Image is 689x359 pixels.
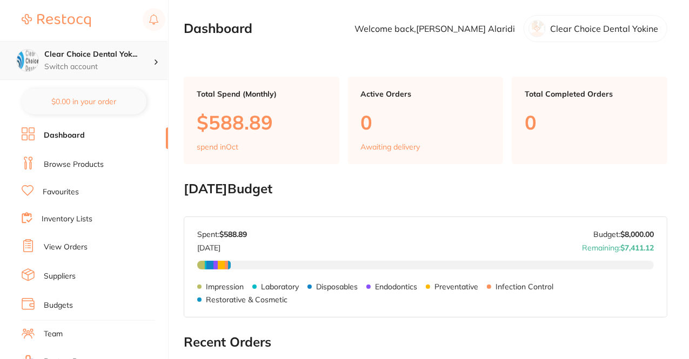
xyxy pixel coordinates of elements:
[361,111,491,133] p: 0
[17,50,38,71] img: Clear Choice Dental Yokine
[496,282,553,291] p: Infection Control
[197,111,326,133] p: $588.89
[44,329,63,340] a: Team
[261,282,299,291] p: Laboratory
[512,77,667,164] a: Total Completed Orders0
[434,282,478,291] p: Preventative
[593,230,654,239] p: Budget:
[197,90,326,98] p: Total Spend (Monthly)
[206,282,244,291] p: Impression
[184,335,667,350] h2: Recent Orders
[184,21,252,36] h2: Dashboard
[582,239,654,252] p: Remaining:
[43,187,79,198] a: Favourites
[197,239,247,252] p: [DATE]
[44,271,76,282] a: Suppliers
[197,143,238,151] p: spend in Oct
[348,77,504,164] a: Active Orders0Awaiting delivery
[197,230,247,239] p: Spent:
[550,24,658,33] p: Clear Choice Dental Yokine
[44,242,88,253] a: View Orders
[42,214,92,225] a: Inventory Lists
[375,282,417,291] p: Endodontics
[44,49,153,60] h4: Clear Choice Dental Yokine
[22,14,91,27] img: Restocq Logo
[44,159,104,170] a: Browse Products
[620,229,654,239] strong: $8,000.00
[525,111,654,133] p: 0
[206,295,287,304] p: Restorative & Cosmetic
[44,300,73,311] a: Budgets
[44,62,153,72] p: Switch account
[361,90,491,98] p: Active Orders
[361,143,420,151] p: Awaiting delivery
[44,130,85,141] a: Dashboard
[354,24,515,33] p: Welcome back, [PERSON_NAME] Alaridi
[184,181,667,197] h2: [DATE] Budget
[219,229,247,239] strong: $588.89
[525,90,654,98] p: Total Completed Orders
[184,77,339,164] a: Total Spend (Monthly)$588.89spend inOct
[620,243,654,253] strong: $7,411.12
[22,8,91,33] a: Restocq Logo
[316,282,358,291] p: Disposables
[22,89,146,114] button: $0.00 in your order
